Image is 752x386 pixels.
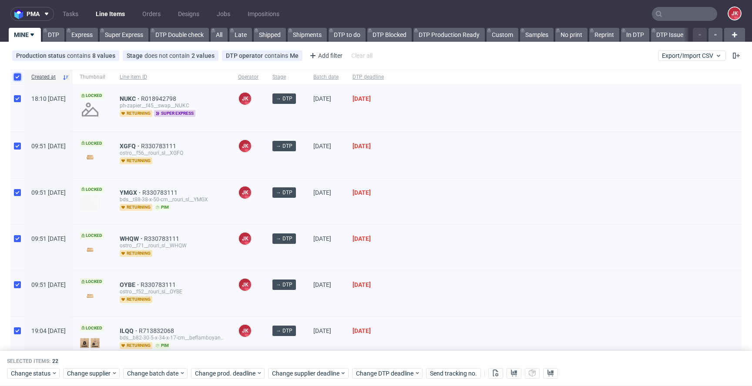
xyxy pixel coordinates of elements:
[313,143,331,150] span: [DATE]
[487,28,518,42] a: Custom
[239,279,251,291] figcaption: JK
[120,157,152,164] span: returning
[127,52,144,59] span: Stage
[120,281,141,288] a: OYBE
[120,189,142,196] a: YMGX
[352,281,371,288] span: [DATE]
[272,73,299,81] span: Stage
[239,325,251,337] figcaption: JK
[150,28,209,42] a: DTP Double check
[120,242,224,249] div: ostro__f71__rouri_sl__WHQW
[154,204,171,211] span: pim
[27,11,40,17] span: pma
[254,28,286,42] a: Shipped
[141,281,178,288] a: R330783111
[173,7,205,21] a: Designs
[120,288,224,295] div: ostro__f52__rouri_sl__OYBE
[120,150,224,156] div: ostro__f56__rouri_sl__XGFQ
[272,369,340,378] span: Change supplier deadline
[92,52,115,59] div: 8 values
[67,52,92,59] span: contains
[120,110,152,117] span: returning
[313,281,331,288] span: [DATE]
[313,327,331,334] span: [DATE]
[313,189,331,196] span: [DATE]
[352,189,371,196] span: [DATE]
[229,28,252,42] a: Late
[242,7,285,21] a: Impositions
[154,110,195,117] span: super express
[43,28,64,42] a: DTP
[31,143,66,150] span: 09:51 [DATE]
[31,327,66,334] span: 19:04 [DATE]
[120,327,139,334] a: ILQQ
[589,28,619,42] a: Reprint
[144,235,181,242] a: R330783111
[276,281,292,289] span: → DTP
[80,290,101,302] img: version_two_editor_design
[621,28,649,42] a: In DTP
[7,358,50,365] span: Selected items:
[120,342,152,349] span: returning
[80,151,101,163] img: version_two_editor_design
[127,369,179,378] span: Change batch date
[80,140,104,147] span: Locked
[120,73,224,81] span: Line item ID
[120,95,141,102] a: NUKC
[16,52,67,59] span: Production status
[80,92,104,99] span: Locked
[239,186,251,199] figcaption: JK
[120,143,141,150] a: XGFQ
[239,140,251,152] figcaption: JK
[139,327,176,334] span: R713832068
[352,143,371,150] span: [DATE]
[57,7,84,21] a: Tasks
[142,189,179,196] a: R330783111
[413,28,485,42] a: DTP Production Ready
[290,52,299,59] div: Me
[426,368,481,379] button: Send tracking no.
[352,73,384,81] span: DTP deadline
[313,73,339,81] span: Batch date
[80,278,104,285] span: Locked
[651,28,688,42] a: DTP Issue
[191,52,215,59] div: 2 values
[31,235,66,242] span: 09:51 [DATE]
[120,204,152,211] span: returning
[144,52,191,59] span: does not contain
[120,235,144,242] a: WHQW
[80,99,101,120] img: no_design.png
[352,235,371,242] span: [DATE]
[430,370,477,376] span: Send tracking no.
[31,73,59,81] span: Created at
[120,102,224,109] div: ph-zapier__f45__swap__NUKC
[141,143,178,150] a: R330783111
[120,250,152,257] span: returning
[80,325,104,332] span: Locked
[80,232,104,239] span: Locked
[352,327,371,334] span: [DATE]
[349,50,374,62] div: Clear all
[120,334,224,341] div: bds__b82-30-5-x-34-x-17-cm__beflamboyant_brand_sl__ILQQ
[329,28,366,42] a: DTP to do
[555,28,587,42] a: No print
[67,369,111,378] span: Change supplier
[276,327,292,335] span: → DTP
[195,369,256,378] span: Change prod. deadline
[80,336,101,349] img: version_two_editor_design
[141,95,178,102] a: R018942798
[66,28,98,42] a: Express
[80,73,106,81] span: Thumbnail
[658,50,726,61] button: Export/Import CSV
[91,7,130,21] a: Line Items
[276,235,292,243] span: → DTP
